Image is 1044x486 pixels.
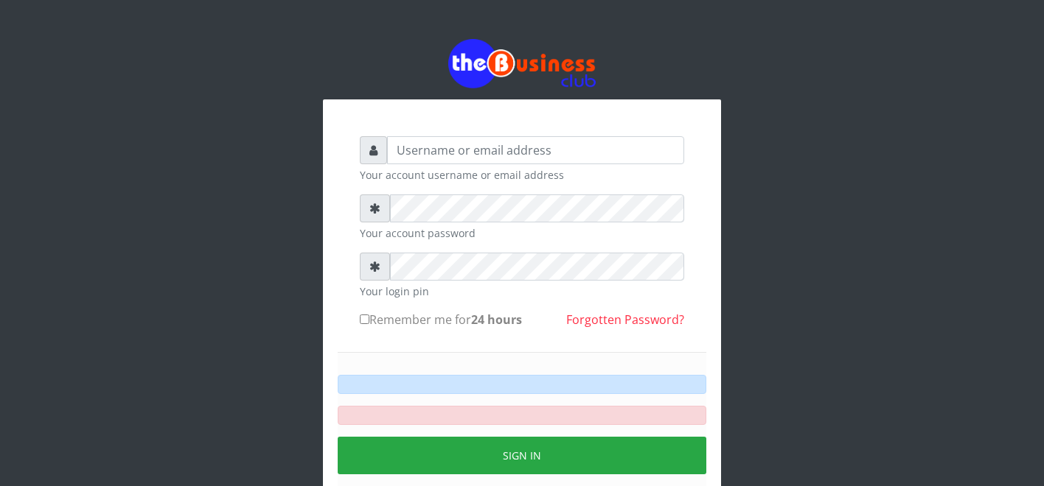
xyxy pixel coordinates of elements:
[360,283,684,299] small: Your login pin
[360,311,522,328] label: Remember me for
[360,314,369,324] input: Remember me for24 hours
[360,167,684,183] small: Your account username or email address
[566,311,684,328] a: Forgotten Password?
[338,437,706,474] button: Sign in
[360,225,684,241] small: Your account password
[387,136,684,164] input: Username or email address
[471,311,522,328] b: 24 hours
